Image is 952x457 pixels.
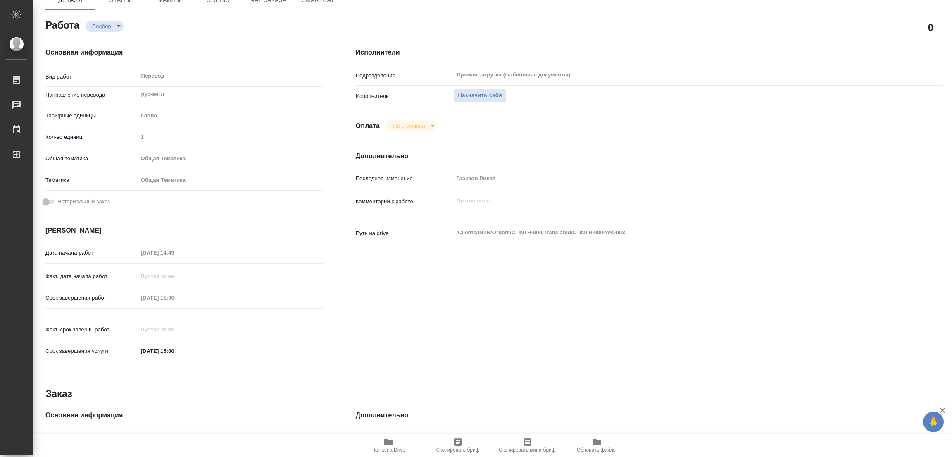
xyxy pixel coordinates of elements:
[577,447,617,453] span: Обновить файлы
[390,122,427,129] button: Не оплачена
[45,347,138,355] p: Срок завершения услуги
[45,133,138,141] p: Кол-во единиц
[45,176,138,184] p: Тематика
[356,151,943,161] h4: Дополнительно
[86,21,124,32] div: Подбор
[138,345,210,357] input: ✎ Введи что-нибудь
[45,112,138,120] p: Тарифные единицы
[499,447,555,453] span: Скопировать мини-бриф
[138,270,210,282] input: Пустое поле
[454,88,507,103] button: Назначить себя
[458,91,502,100] span: Назначить себя
[423,434,493,457] button: Скопировать бриф
[356,229,454,238] p: Путь на drive
[454,172,894,184] input: Пустое поле
[45,433,138,442] p: Код заказа
[45,249,138,257] p: Дата начала работ
[356,198,454,206] p: Комментарий к работе
[138,247,210,259] input: Пустое поле
[454,431,894,443] input: Пустое поле
[356,174,454,183] p: Последнее изменение
[138,431,323,443] input: Пустое поле
[926,413,940,431] span: 🙏
[45,387,72,400] h2: Заказ
[138,324,210,336] input: Пустое поле
[45,91,138,99] p: Направление перевода
[45,410,323,420] h4: Основная информация
[354,434,423,457] button: Папка на Drive
[45,17,79,32] h2: Работа
[386,120,437,131] div: Подбор
[356,92,454,100] p: Исполнитель
[928,20,933,34] h2: 0
[493,434,562,457] button: Скопировать мини-бриф
[356,410,943,420] h4: Дополнительно
[138,152,323,166] div: Общая Тематика
[45,48,323,57] h4: Основная информация
[356,71,454,80] p: Подразделение
[562,434,631,457] button: Обновить файлы
[45,326,138,334] p: Факт. срок заверш. работ
[57,198,110,206] span: Нотариальный заказ
[356,48,943,57] h4: Исполнители
[45,272,138,281] p: Факт. дата начала работ
[138,173,323,187] div: Общая Тематика
[371,447,405,453] span: Папка на Drive
[923,412,944,432] button: 🙏
[45,73,138,81] p: Вид работ
[90,23,114,30] button: Подбор
[138,131,323,143] input: Пустое поле
[45,294,138,302] p: Срок завершения работ
[356,433,454,442] p: Путь на drive
[436,447,479,453] span: Скопировать бриф
[45,226,323,236] h4: [PERSON_NAME]
[138,292,210,304] input: Пустое поле
[454,226,894,240] textarea: /Clients/INTR/Orders/C_INTR-900/Translated/C_INTR-900-WK-003
[138,109,323,123] div: слово
[356,121,380,131] h4: Оплата
[45,155,138,163] p: Общая тематика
